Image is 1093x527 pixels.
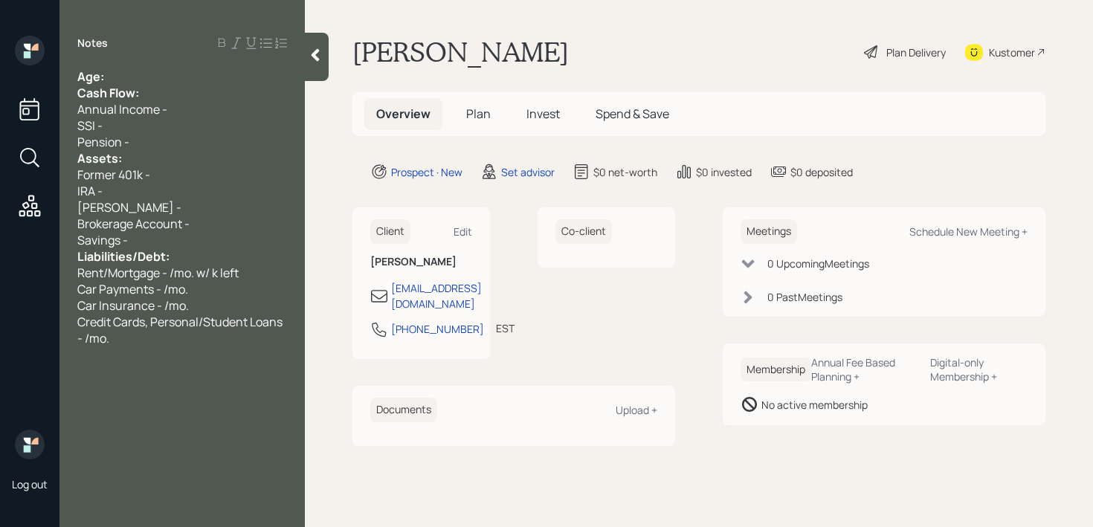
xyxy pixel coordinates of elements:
[696,164,752,180] div: $0 invested
[77,216,190,232] span: Brokerage Account -
[496,320,515,336] div: EST
[391,280,482,311] div: [EMAIL_ADDRESS][DOMAIN_NAME]
[555,219,612,244] h6: Co-client
[501,164,555,180] div: Set advisor
[77,314,285,346] span: Credit Cards, Personal/Student Loans - /mo.
[77,265,239,281] span: Rent/Mortgage - /mo. w/ k left
[811,355,918,384] div: Annual Fee Based Planning +
[77,199,181,216] span: [PERSON_NAME] -
[741,219,797,244] h6: Meetings
[466,106,491,122] span: Plan
[454,224,472,239] div: Edit
[370,219,410,244] h6: Client
[593,164,657,180] div: $0 net-worth
[77,134,129,150] span: Pension -
[886,45,946,60] div: Plan Delivery
[741,358,811,382] h6: Membership
[77,232,128,248] span: Savings -
[77,85,139,101] span: Cash Flow:
[77,150,122,166] span: Assets:
[77,101,167,117] span: Annual Income -
[376,106,431,122] span: Overview
[77,36,108,51] label: Notes
[77,297,189,314] span: Car Insurance - /mo.
[761,397,868,413] div: No active membership
[930,355,1028,384] div: Digital-only Membership +
[77,166,150,183] span: Former 401k -
[767,289,842,305] div: 0 Past Meeting s
[596,106,669,122] span: Spend & Save
[77,248,170,265] span: Liabilities/Debt:
[12,477,48,491] div: Log out
[616,403,657,417] div: Upload +
[77,281,188,297] span: Car Payments - /mo.
[790,164,853,180] div: $0 deposited
[909,224,1028,239] div: Schedule New Meeting +
[77,68,104,85] span: Age:
[526,106,560,122] span: Invest
[989,45,1035,60] div: Kustomer
[77,183,103,199] span: IRA -
[77,117,103,134] span: SSI -
[370,256,472,268] h6: [PERSON_NAME]
[391,321,484,337] div: [PHONE_NUMBER]
[352,36,569,68] h1: [PERSON_NAME]
[15,430,45,459] img: retirable_logo.png
[767,256,869,271] div: 0 Upcoming Meeting s
[370,398,437,422] h6: Documents
[391,164,462,180] div: Prospect · New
